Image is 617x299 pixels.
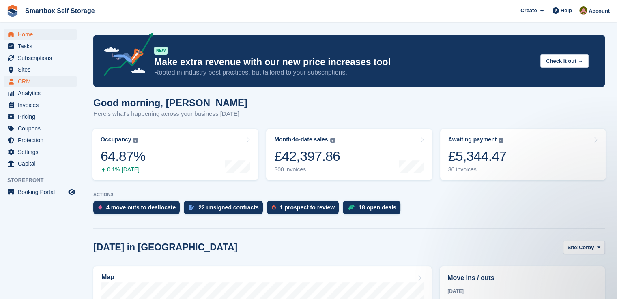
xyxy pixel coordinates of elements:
[154,47,168,55] div: NEW
[272,205,276,210] img: prospect-51fa495bee0391a8d652442698ab0144808aea92771e9ea1ae160a38d050c398.svg
[343,201,404,218] a: 18 open deals
[447,288,597,295] div: [DATE]
[4,158,77,169] a: menu
[540,54,589,68] button: Check it out →
[568,243,579,252] span: Site:
[579,243,594,252] span: Corby
[330,138,335,143] img: icon-info-grey-7440780725fd019a000dd9b08b2336e03edf1995a4989e88bcd33f0948082b44.svg
[18,99,67,111] span: Invoices
[448,166,507,173] div: 36 invoices
[133,138,138,143] img: icon-info-grey-7440780725fd019a000dd9b08b2336e03edf1995a4989e88bcd33f0948082b44.svg
[4,99,77,111] a: menu
[274,148,340,164] div: £42,397.86
[18,123,67,134] span: Coupons
[18,76,67,87] span: CRM
[4,64,77,75] a: menu
[93,109,247,119] p: Here's what's happening across your business [DATE]
[93,97,247,108] h1: Good morning, [PERSON_NAME]
[4,123,77,134] a: menu
[18,88,67,99] span: Analytics
[18,135,67,146] span: Protection
[4,52,77,64] a: menu
[18,158,67,169] span: Capital
[520,6,537,15] span: Create
[154,68,534,77] p: Rooted in industry best practices, but tailored to your subscriptions.
[93,192,605,197] p: ACTIONS
[448,148,507,164] div: £5,344.47
[4,88,77,99] a: menu
[448,136,497,143] div: Awaiting payment
[18,29,67,40] span: Home
[579,6,587,15] img: Alex Selenitsas
[359,204,396,211] div: 18 open deals
[198,204,259,211] div: 22 unsigned contracts
[101,166,145,173] div: 0.1% [DATE]
[4,135,77,146] a: menu
[93,201,184,218] a: 4 move outs to deallocate
[18,146,67,158] span: Settings
[18,111,67,122] span: Pricing
[563,241,605,254] button: Site: Corby
[4,29,77,40] a: menu
[189,205,194,210] img: contract_signature_icon-13c848040528278c33f63329250d36e43548de30e8caae1d1a13099fd9432cc5.svg
[266,129,432,180] a: Month-to-date sales £42,397.86 300 invoices
[18,186,67,198] span: Booking Portal
[18,52,67,64] span: Subscriptions
[67,187,77,197] a: Preview store
[106,204,176,211] div: 4 move outs to deallocate
[93,242,237,253] h2: [DATE] in [GEOGRAPHIC_DATA]
[274,136,328,143] div: Month-to-date sales
[98,205,102,210] img: move_outs_to_deallocate_icon-f764333ba52eb49d3ac5e1228854f67142a1ed5810a6f6cc68b1a99e826820c5.svg
[4,41,77,52] a: menu
[4,111,77,122] a: menu
[280,204,335,211] div: 1 prospect to review
[274,166,340,173] div: 300 invoices
[447,273,597,283] h2: Move ins / outs
[101,136,131,143] div: Occupancy
[267,201,343,218] a: 1 prospect to review
[101,148,145,164] div: 64.87%
[4,76,77,87] a: menu
[499,138,503,143] img: icon-info-grey-7440780725fd019a000dd9b08b2336e03edf1995a4989e88bcd33f0948082b44.svg
[348,205,355,210] img: deal-1b604bf984904fb50ccaf53a9ad4b4a5d6e5aea283cecdc64d6e3604feb123c2.svg
[18,64,67,75] span: Sites
[101,273,114,281] h2: Map
[22,4,98,17] a: Smartbox Self Storage
[92,129,258,180] a: Occupancy 64.87% 0.1% [DATE]
[6,5,19,17] img: stora-icon-8386f47178a22dfd0bd8f6a31ec36ba5ce8667c1dd55bd0f319d3a0aa187defe.svg
[97,33,154,79] img: price-adjustments-announcement-icon-8257ccfd72463d97f412b2fc003d46551f7dbcb40ab6d574587a9cd5c0d94...
[589,7,610,15] span: Account
[4,146,77,158] a: menu
[4,186,77,198] a: menu
[561,6,572,15] span: Help
[18,41,67,52] span: Tasks
[440,129,606,180] a: Awaiting payment £5,344.47 36 invoices
[154,56,534,68] p: Make extra revenue with our new price increases tool
[7,176,81,184] span: Storefront
[184,201,267,218] a: 22 unsigned contracts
